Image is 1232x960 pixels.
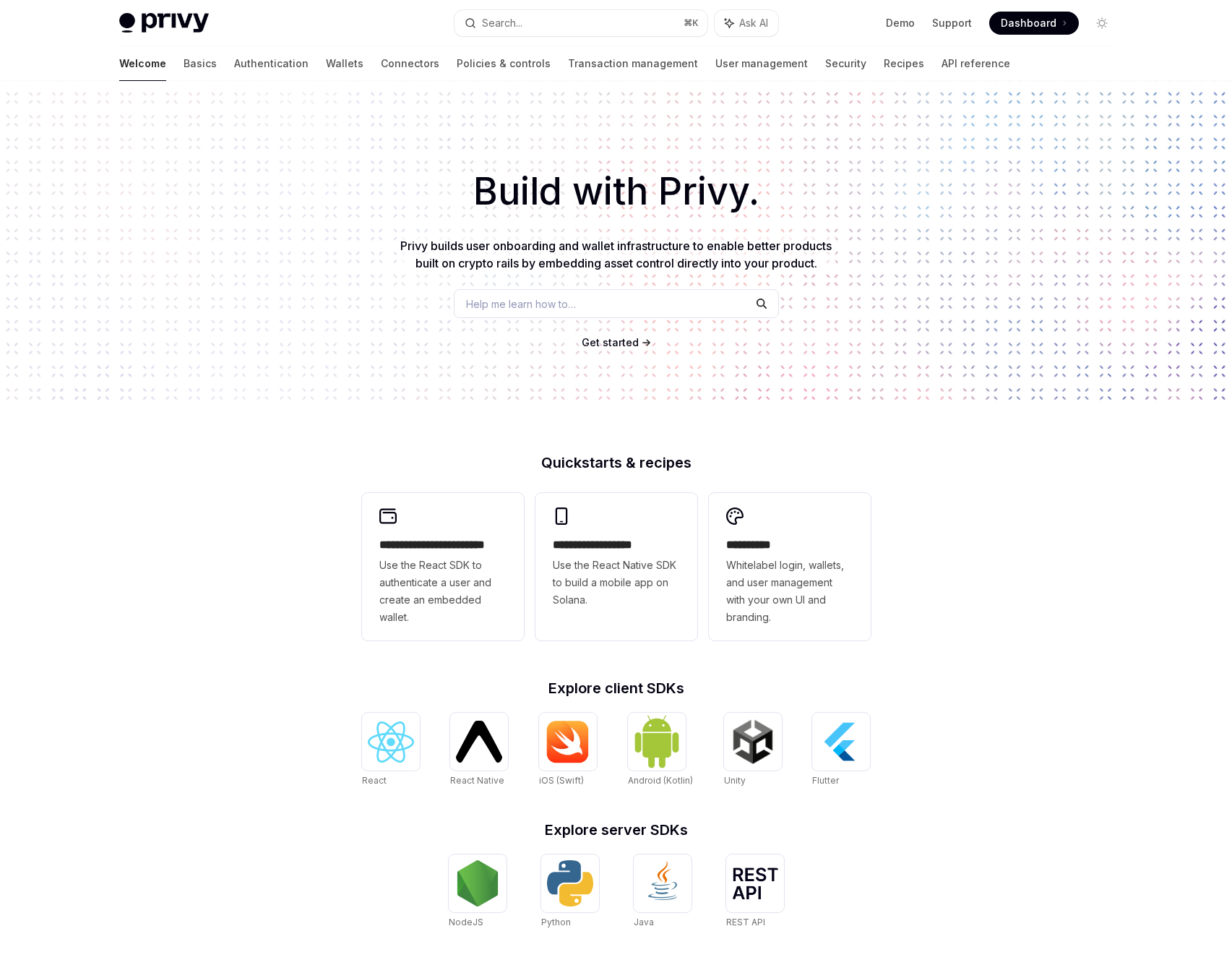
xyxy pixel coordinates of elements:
a: React NativeReact Native [450,713,508,788]
img: Android (Kotlin) [634,714,680,768]
a: Transaction management [568,46,698,81]
h1: Build with Privy. [23,163,1209,220]
a: REST APIREST API [726,854,784,930]
a: Welcome [119,46,166,81]
span: Use the React SDK to authenticate a user and create an embedded wallet. [379,557,507,626]
div: Search... [482,14,522,32]
span: Ask AI [739,16,768,30]
img: React Native [456,721,502,762]
span: Python [541,917,571,927]
a: Get started [582,335,639,350]
img: Python [547,860,593,907]
button: Search...⌘K [455,10,707,36]
a: Android (Kotlin)Android (Kotlin) [628,713,693,788]
span: iOS (Swift) [539,775,584,786]
span: React Native [450,775,504,786]
h2: Explore client SDKs [362,681,871,695]
span: Unity [724,775,746,786]
span: Whitelabel login, wallets, and user management with your own UI and branding. [726,557,853,626]
a: **** **** **** ***Use the React Native SDK to build a mobile app on Solana. [535,493,697,640]
img: Flutter [818,719,864,765]
img: iOS (Swift) [545,720,591,763]
a: Authentication [234,46,309,81]
a: ReactReact [362,713,420,788]
img: NodeJS [455,860,501,907]
span: React [362,775,387,786]
a: PythonPython [541,854,599,930]
a: NodeJSNodeJS [449,854,507,930]
span: REST API [726,917,765,927]
img: light logo [119,13,209,33]
span: Use the React Native SDK to build a mobile app on Solana. [553,557,680,609]
a: Wallets [326,46,363,81]
a: Dashboard [989,12,1079,35]
button: Toggle dark mode [1090,12,1113,35]
img: React [368,721,414,763]
a: Demo [886,16,915,30]
span: Get started [582,336,639,348]
span: Java [634,917,654,927]
img: REST API [732,867,778,899]
a: Policies & controls [457,46,551,81]
a: Security [825,46,866,81]
button: Ask AI [715,10,778,36]
a: Recipes [884,46,924,81]
a: API reference [942,46,1010,81]
span: Dashboard [1001,16,1056,30]
a: JavaJava [634,854,692,930]
a: User management [715,46,808,81]
span: Flutter [812,775,839,786]
a: FlutterFlutter [812,713,870,788]
h2: Quickstarts & recipes [362,455,871,470]
img: Unity [730,719,776,765]
span: Help me learn how to… [466,296,576,312]
a: Basics [184,46,217,81]
span: NodeJS [449,917,483,927]
a: iOS (Swift)iOS (Swift) [539,713,597,788]
a: Connectors [381,46,439,81]
span: Privy builds user onboarding and wallet infrastructure to enable better products built on crypto ... [400,239,832,270]
img: Java [639,860,686,907]
a: **** *****Whitelabel login, wallets, and user management with your own UI and branding. [709,493,871,640]
span: Android (Kotlin) [628,775,693,786]
a: Support [932,16,972,30]
h2: Explore server SDKs [362,823,871,837]
span: ⌘ K [684,17,699,29]
a: UnityUnity [724,713,782,788]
